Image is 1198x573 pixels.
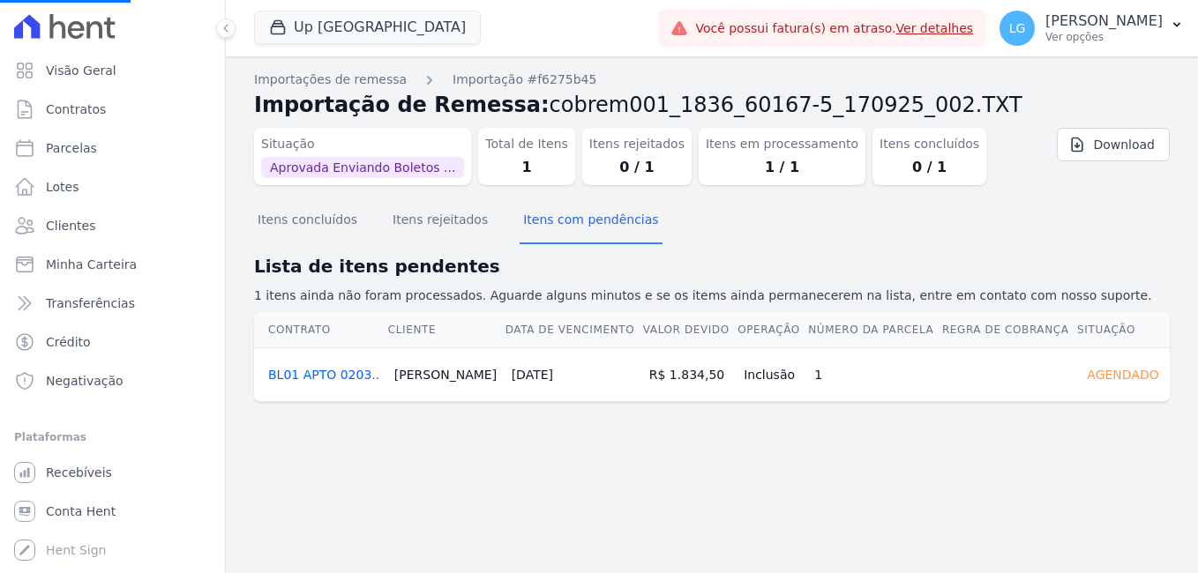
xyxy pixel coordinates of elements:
[7,169,218,205] a: Lotes
[737,312,807,348] th: Operação
[589,135,685,153] dt: Itens rejeitados
[695,19,973,38] span: Você possui fatura(s) em atraso.
[254,312,387,348] th: Contrato
[642,347,737,401] td: R$ 1.834,50
[254,286,1170,305] p: 1 itens ainda não foram processados. Aguarde alguns minutos e se os items ainda permanecerem na l...
[7,324,218,360] a: Crédito
[520,198,662,244] button: Itens com pendências
[7,286,218,321] a: Transferências
[268,368,379,382] a: BL01 APTO 0203..
[7,363,218,398] a: Negativação
[896,21,974,35] a: Ver detalhes
[807,312,941,348] th: Número da Parcela
[706,135,858,153] dt: Itens em processamento
[550,93,1022,117] span: cobrem001_1836_60167-5_170925_002.TXT
[254,71,1170,89] nav: Breadcrumb
[7,92,218,127] a: Contratos
[46,372,124,390] span: Negativação
[485,135,568,153] dt: Total de Itens
[387,347,505,401] td: [PERSON_NAME]
[254,198,361,244] button: Itens concluídos
[453,71,596,89] a: Importação #f6275b45
[589,157,685,178] dd: 0 / 1
[1045,12,1163,30] p: [PERSON_NAME]
[7,247,218,282] a: Minha Carteira
[46,502,116,520] span: Conta Hent
[1009,22,1026,34] span: LG
[46,100,106,118] span: Contratos
[1045,30,1163,44] p: Ver opções
[46,256,137,273] span: Minha Carteira
[737,347,807,401] td: Inclusão
[505,312,642,348] th: Data de Vencimento
[505,347,642,401] td: [DATE]
[1083,362,1163,387] div: Agendado
[1057,128,1170,161] a: Download
[7,130,218,166] a: Parcelas
[254,89,1170,121] h2: Importação de Remessa:
[642,312,737,348] th: Valor devido
[46,464,112,481] span: Recebíveis
[880,135,979,153] dt: Itens concluídos
[485,157,568,178] dd: 1
[880,157,979,178] dd: 0 / 1
[985,4,1198,53] button: LG [PERSON_NAME] Ver opções
[7,455,218,490] a: Recebíveis
[46,62,116,79] span: Visão Geral
[46,217,95,234] span: Clientes
[254,253,1170,279] h2: Lista de itens pendentes
[389,198,491,244] button: Itens rejeitados
[941,312,1076,348] th: Regra de Cobrança
[807,347,941,401] td: 1
[254,11,481,44] button: Up [GEOGRAPHIC_DATA]
[7,494,218,529] a: Conta Hent
[254,71,407,89] a: Importações de remessa
[261,135,464,153] dt: Situação
[46,294,135,312] span: Transferências
[387,312,505,348] th: Cliente
[14,427,211,448] div: Plataformas
[7,53,218,88] a: Visão Geral
[46,178,79,196] span: Lotes
[1076,312,1170,348] th: Situação
[706,157,858,178] dd: 1 / 1
[7,208,218,243] a: Clientes
[261,157,464,178] span: Aprovada Enviando Boletos ...
[46,333,91,351] span: Crédito
[46,139,97,157] span: Parcelas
